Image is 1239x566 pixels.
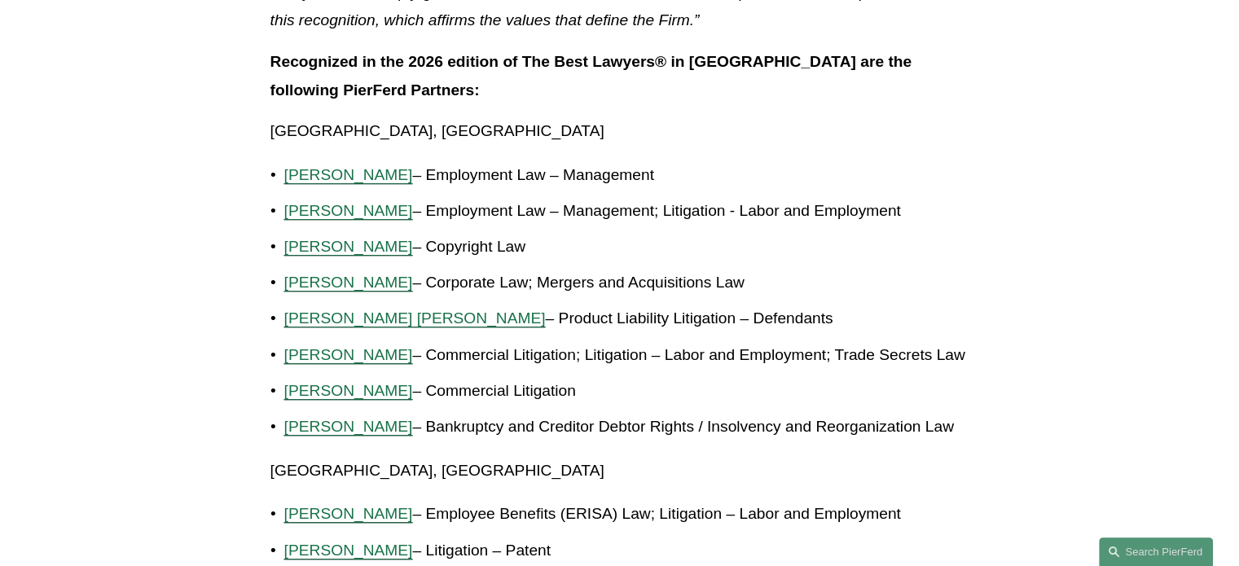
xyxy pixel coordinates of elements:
[284,166,413,183] a: [PERSON_NAME]
[1099,537,1213,566] a: Search this site
[284,542,413,559] a: [PERSON_NAME]
[284,413,969,441] p: – Bankruptcy and Creditor Debtor Rights / Insolvency and Reorganization Law
[284,309,546,327] a: [PERSON_NAME] [PERSON_NAME]
[284,346,413,363] a: [PERSON_NAME]
[284,382,413,399] a: [PERSON_NAME]
[270,53,916,99] strong: Recognized in the 2026 edition of The Best Lawyers® in [GEOGRAPHIC_DATA] are the following PierFe...
[284,202,413,219] a: [PERSON_NAME]
[270,457,969,485] p: [GEOGRAPHIC_DATA], [GEOGRAPHIC_DATA]
[284,161,969,190] p: – Employment Law – Management
[284,197,969,226] p: – Employment Law – Management; Litigation - Labor and Employment
[284,233,969,261] p: – Copyright Law
[284,274,413,291] a: [PERSON_NAME]
[284,537,969,565] p: – Litigation – Patent
[284,377,969,406] p: – Commercial Litigation
[284,418,413,435] a: [PERSON_NAME]
[270,117,969,146] p: [GEOGRAPHIC_DATA], [GEOGRAPHIC_DATA]
[284,269,969,297] p: – Corporate Law; Mergers and Acquisitions Law
[284,500,969,529] p: – Employee Benefits (ERISA) Law; Litigation – Labor and Employment
[284,505,413,522] a: [PERSON_NAME]
[284,305,969,333] p: – Product Liability Litigation – Defendants
[284,341,969,370] p: – Commercial Litigation; Litigation – Labor and Employment; Trade Secrets Law
[284,238,413,255] a: [PERSON_NAME]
